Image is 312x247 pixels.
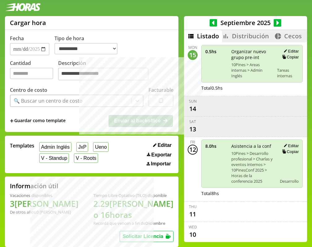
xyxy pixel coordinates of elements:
[277,67,299,79] span: Tareas internas
[189,99,197,104] div: Sun
[54,35,122,55] label: Tipo de hora
[189,204,197,209] div: Thu
[197,32,219,40] span: Listado
[122,234,163,239] span: Solicitar Licencia
[280,54,299,60] button: Copiar
[231,143,273,149] span: Asistencia a la conf
[10,193,79,198] div: Vacaciones disponibles
[74,153,98,163] button: V - Roots
[205,49,227,54] span: 0.5 hs
[184,42,307,241] div: scrollable content
[10,209,79,215] div: De otros años: 0 [PERSON_NAME]
[201,190,303,196] div: Total 8 hs
[58,68,148,81] textarea: Descripción
[145,152,173,158] button: Exportar
[188,145,198,155] div: 12
[10,87,47,93] label: Centro de costo
[10,60,58,82] label: Cantidad
[201,85,303,91] div: Total 0.5 hs
[151,161,171,167] span: Importar
[158,143,172,148] span: Editar
[93,142,109,152] button: Ueno
[188,124,198,134] div: 13
[58,60,173,82] label: Descripción
[10,117,14,124] span: +
[54,43,118,54] select: Tipo de hora
[145,220,165,226] b: Diciembre
[93,193,173,198] div: Tiempo Libre Optativo (TiLO) disponible
[188,209,198,219] div: 11
[10,117,66,124] span: +Guardar como template
[10,142,34,149] span: Templates
[93,198,173,220] h1: 2.29 [PERSON_NAME] o 16 horas
[14,97,83,104] div: 🔍 Buscar un centro de costo
[39,142,71,152] button: Admin Inglés
[188,50,198,60] div: 15
[190,139,195,145] div: Fri
[231,49,273,60] span: Organizar nuevo grupo pre-int
[217,19,274,27] span: Septiembre 2025
[231,151,273,184] span: 10Pines > Desarrollo profesional > Charlas y eventos internos > 10PinesConf 2025 > Horas de la co...
[280,149,299,154] button: Copiar
[76,142,88,152] button: JxP
[280,178,299,184] span: Desarrollo
[151,142,173,148] button: Editar
[10,182,58,190] h2: Información útil
[232,32,269,40] span: Distribución
[151,152,172,158] span: Exportar
[282,49,299,54] button: Editar
[10,198,79,209] h1: 3 [PERSON_NAME]
[5,3,41,11] img: logotipo
[282,143,299,148] button: Editar
[189,119,196,124] div: Sat
[10,68,53,79] input: Cantidad
[231,62,273,79] span: 10Pines > Areas internas > Admin Inglés
[188,230,198,240] div: 10
[39,153,69,163] button: V - Standup
[10,19,46,27] h1: Cargar hora
[188,104,198,114] div: 14
[93,220,173,226] div: Recordá que vencen a fin de
[284,32,302,40] span: Cecos
[188,45,197,50] div: Mon
[189,224,197,230] div: Wed
[148,87,173,93] label: Facturable
[10,35,24,42] label: Fecha
[205,143,227,149] span: 8.0 hs
[120,231,173,242] button: Solicitar Licencia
